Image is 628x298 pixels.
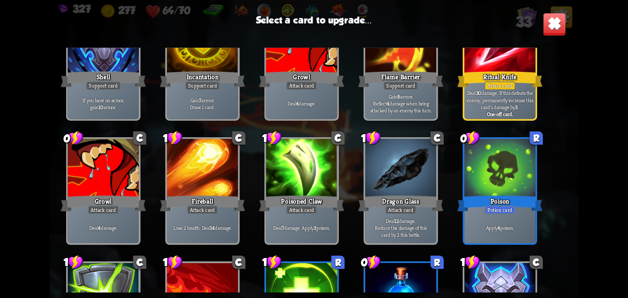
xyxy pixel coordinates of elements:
[199,96,201,103] b: 7
[262,130,282,145] div: 1
[63,130,83,145] div: 0
[358,194,443,213] div: Dragon Glass
[367,217,434,238] p: Deal damage. Reduce the damage of this card by 2 this battle.
[259,70,344,88] div: Growl
[487,111,513,117] b: One-off card.
[282,224,284,231] b: 7
[133,131,146,145] div: C
[187,205,218,214] div: Attack card
[314,224,316,231] b: 3
[497,224,500,231] b: 4
[169,96,236,111] p: Gain armor. Draw 1 card.
[61,194,146,213] div: Growl
[98,224,101,231] b: 4
[268,100,336,107] p: Deal damage.
[515,103,518,110] b: 3
[160,194,245,213] div: Fireball
[286,81,317,90] div: Attack card
[460,130,480,145] div: 0
[430,131,444,145] div: C
[185,81,220,90] div: Support card
[485,81,515,90] div: Attack card
[331,131,345,145] div: C
[232,256,245,269] div: C
[88,205,119,214] div: Attack card
[256,14,372,25] h3: Select a card to upgrade...
[383,81,418,90] div: Support card
[430,256,444,269] div: R
[361,130,381,145] div: 1
[361,255,381,269] div: 0
[394,217,399,224] b: 12
[530,256,543,269] div: C
[63,255,83,269] div: 1
[163,130,183,145] div: 1
[169,224,236,231] p: Lose 2 health. Deal damage.
[543,12,566,35] img: Close_Button.png
[210,224,215,231] b: 14
[385,205,416,214] div: Attack card
[98,103,103,110] b: 10
[163,255,183,269] div: 1
[466,89,534,111] p: Deal damage. If this defeats the enemy, permanently increase this card's damage by .
[387,100,389,107] b: 4
[367,93,434,114] p: Gain armor. Reflect damage when being attacked by an enemy this turn.
[457,194,542,213] div: Poison
[485,205,515,214] div: Potion card
[466,224,534,231] p: Apply poison.
[86,81,120,90] div: Support card
[262,255,282,269] div: 1
[160,70,245,88] div: Incantation
[530,131,543,145] div: R
[268,224,336,231] p: Deal damage. Apply poison.
[358,70,443,88] div: Flame Barrier
[61,70,146,88] div: Shell
[259,194,344,213] div: Poisoned Claw
[69,224,137,231] p: Deal damage.
[133,256,146,269] div: C
[286,205,317,214] div: Attack card
[331,256,345,269] div: R
[296,100,299,107] b: 4
[460,255,480,269] div: 1
[69,96,137,111] p: If you have no armor, gain armor.
[397,93,400,99] b: 8
[457,70,542,88] div: Ritual Knife
[232,131,245,145] div: C
[476,89,482,96] b: 30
